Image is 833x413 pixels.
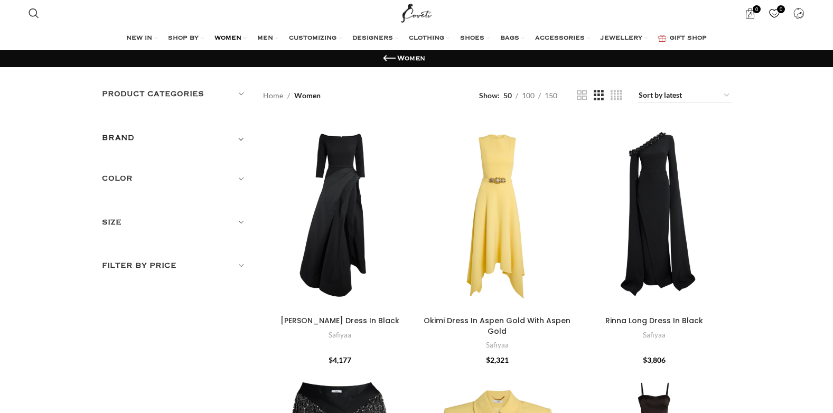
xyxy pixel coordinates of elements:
a: Grid view 2 [577,89,587,102]
a: Home [263,90,283,101]
h1: Women [397,54,425,63]
a: Safiyaa [329,330,351,340]
a: Nila Long Dress In Black [263,119,417,311]
span: 100 [522,91,535,100]
span: Women [294,90,321,101]
a: MEN [257,28,278,49]
a: CUSTOMIZING [289,28,342,49]
a: 0 [764,3,785,24]
a: Rinna Long Dress In Black [577,119,732,311]
a: 150 [541,90,561,101]
span: 0 [777,5,785,13]
span: NEW IN [126,34,152,43]
a: NEW IN [126,28,157,49]
h5: Color [102,173,248,184]
a: Safiyaa [643,330,666,340]
a: BAGS [500,28,525,49]
a: JEWELLERY [601,28,648,49]
div: Main navigation [23,28,809,49]
a: Okimi Dress In Aspen Gold With Aspen Gold [420,119,575,311]
a: Site logo [399,8,434,17]
h5: BRAND [102,132,135,144]
span: SHOES [460,34,484,43]
nav: Breadcrumb [263,90,321,101]
span: DESIGNERS [352,34,393,43]
h5: Size [102,217,248,228]
a: SHOP BY [168,28,204,49]
span: BAGS [500,34,519,43]
a: Go back [381,51,397,67]
span: MEN [257,34,273,43]
a: Okimi Dress In Aspen Gold With Aspen Gold [424,315,570,336]
span: $ [643,355,647,364]
bdi: 4,177 [329,355,351,364]
a: Search [23,3,44,24]
a: DESIGNERS [352,28,398,49]
a: GIFT SHOP [658,28,707,49]
div: My Wishlist [764,3,785,24]
a: WOMEN [214,28,247,49]
h5: Filter by price [102,260,248,271]
a: 100 [518,90,538,101]
span: Show [479,90,500,101]
a: [PERSON_NAME] Dress In Black [280,315,399,326]
span: JEWELLERY [601,34,642,43]
a: Rinna Long Dress In Black [605,315,703,326]
select: Shop order [638,88,732,103]
span: GIFT SHOP [670,34,707,43]
span: $ [486,355,490,364]
a: 50 [500,90,516,101]
h5: Product categories [102,88,248,100]
a: CLOTHING [409,28,450,49]
div: Toggle filter [102,132,248,151]
a: 0 [740,3,761,24]
span: CLOTHING [409,34,444,43]
bdi: 3,806 [643,355,666,364]
span: $ [329,355,333,364]
span: WOMEN [214,34,241,43]
a: Grid view 4 [611,89,622,102]
a: ACCESSORIES [535,28,590,49]
span: 50 [503,91,512,100]
span: ACCESSORIES [535,34,585,43]
span: 150 [545,91,557,100]
a: SHOES [460,28,490,49]
img: GiftBag [658,35,666,42]
bdi: 2,321 [486,355,509,364]
a: Safiyaa [486,340,509,350]
span: CUSTOMIZING [289,34,336,43]
span: SHOP BY [168,34,199,43]
a: Grid view 3 [594,89,604,102]
span: 0 [753,5,761,13]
